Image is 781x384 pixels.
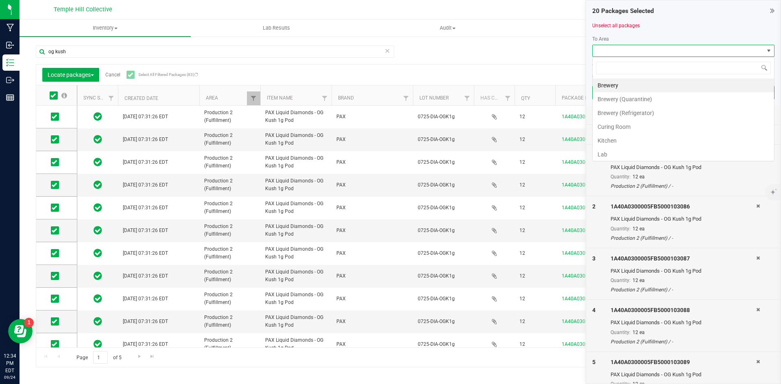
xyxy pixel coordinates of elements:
[267,95,293,101] a: Item Name
[48,72,94,78] span: Locate packages
[105,91,118,105] a: Filter
[418,136,469,143] span: 0725-DIA-OGK1g
[384,46,390,56] span: Clear
[519,136,550,143] span: 12
[611,267,756,275] div: PAX Liquid Diamonds - OG Kush 1g Pod
[336,249,408,257] span: PAX
[94,111,102,122] span: In Sync
[592,23,640,28] a: Unselect all packages
[611,226,630,232] span: Quantity:
[4,352,16,374] p: 12:34 PM EDT
[265,154,327,170] span: PAX Liquid Diamonds - OG Kush 1g Pod
[501,91,515,105] a: Filter
[123,249,168,257] span: [DATE] 07:31:26 EDT
[418,249,469,257] span: 0725-DIA-OGK1g
[336,295,408,303] span: PAX
[123,136,168,143] span: [DATE] 07:31:26 EDT
[146,351,158,362] a: Go to the last page
[318,91,332,105] a: Filter
[593,148,774,161] li: Lab
[611,234,756,242] div: Production 2 (Fulfillment) / -
[204,314,255,329] span: Production 2 (Fulfillment)
[592,359,596,365] span: 5
[138,72,179,77] span: Select All Filtered Packages (83)
[204,177,255,193] span: Production 2 (Fulfillment)
[265,109,327,124] span: PAX Liquid Diamonds - OG Kush 1g Pod
[247,91,260,105] a: Filter
[204,154,255,170] span: Production 2 (Fulfillment)
[593,120,774,134] li: Curing Room
[94,316,102,327] span: In Sync
[24,318,34,328] iframe: Resource center unread badge
[460,91,474,105] a: Filter
[418,158,469,166] span: 0725-DIA-OGK1g
[265,200,327,215] span: PAX Liquid Diamonds - OG Kush 1g Pod
[611,286,756,293] div: Production 2 (Fulfillment) / -
[519,158,550,166] span: 12
[611,278,630,283] span: Quantity:
[20,20,191,37] a: Inventory
[562,341,631,347] a: 1A40A0300005FB5000103095
[593,134,774,148] li: Kitchen
[633,226,645,232] span: 12 ea
[336,158,408,166] span: PAX
[611,306,756,315] div: 1A40A0300005FB5000103088
[94,338,102,350] span: In Sync
[265,245,327,261] span: PAX Liquid Diamonds - OG Kush 1g Pod
[265,268,327,284] span: PAX Liquid Diamonds - OG Kush 1g Pod
[592,255,596,262] span: 3
[336,204,408,212] span: PAX
[336,113,408,121] span: PAX
[36,46,394,58] input: Search Package ID, Item Name, SKU, Lot or Part Number...
[265,132,327,147] span: PAX Liquid Diamonds - OG Kush 1g Pod
[123,272,168,280] span: [DATE] 07:31:26 EDT
[611,338,756,345] div: Production 2 (Fulfillment) / -
[593,106,774,120] li: Brewery (Refrigerator)
[336,272,408,280] span: PAX
[418,272,469,280] span: 0725-DIA-OGK1g
[534,20,705,37] a: Inventory Counts
[336,341,408,348] span: PAX
[94,202,102,213] span: In Sync
[338,95,354,101] a: Brand
[8,319,33,343] iframe: Resource center
[633,174,645,180] span: 12 ea
[105,72,120,78] a: Cancel
[418,113,469,121] span: 0725-DIA-OGK1g
[123,227,168,234] span: [DATE] 07:31:26 EDT
[418,181,469,189] span: 0725-DIA-OGK1g
[519,204,550,212] span: 12
[191,20,362,37] a: Lab Results
[336,181,408,189] span: PAX
[418,204,469,212] span: 0725-DIA-OGK1g
[611,254,756,263] div: 1A40A0300005FB5000103087
[418,341,469,348] span: 0725-DIA-OGK1g
[265,177,327,193] span: PAX Liquid Diamonds - OG Kush 1g Pod
[362,20,533,37] a: Audit
[562,182,631,188] a: 1A40A0300005FB5000103088
[592,307,596,313] span: 4
[123,113,168,121] span: [DATE] 07:31:26 EDT
[265,291,327,306] span: PAX Liquid Diamonds - OG Kush 1g Pod
[611,319,756,327] div: PAX Liquid Diamonds - OG Kush 1g Pod
[593,92,774,106] li: Brewery (Quarantine)
[419,95,449,101] a: Lot Number
[133,351,145,362] a: Go to the next page
[6,41,14,49] inline-svg: Inbound
[611,163,756,171] div: PAX Liquid Diamonds - OG Kush 1g Pod
[562,319,631,324] a: 1A40A0300005FB5000103105
[6,76,14,84] inline-svg: Outbound
[611,330,630,335] span: Quantity:
[474,85,515,106] th: Has COA
[519,249,550,257] span: 12
[336,318,408,325] span: PAX
[362,24,533,32] span: Audit
[204,336,255,352] span: Production 2 (Fulfillment)
[94,247,102,259] span: In Sync
[204,200,255,215] span: Production 2 (Fulfillment)
[592,203,596,210] span: 2
[593,78,774,92] li: Brewery
[6,59,14,67] inline-svg: Inventory
[94,225,102,236] span: In Sync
